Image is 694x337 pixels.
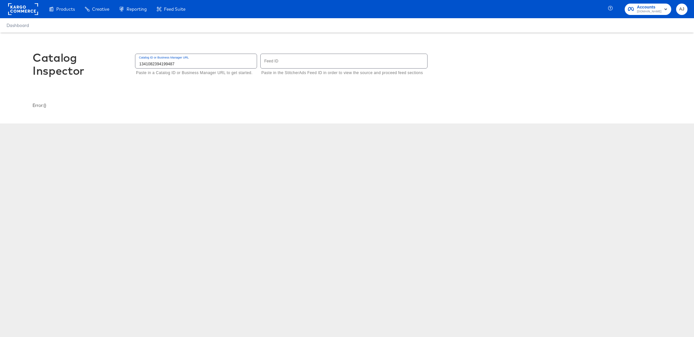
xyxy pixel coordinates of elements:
div: Error: {} [33,102,661,109]
span: AJ [679,6,685,13]
span: Creative [92,6,109,12]
span: [DOMAIN_NAME] [637,9,661,14]
div: Catalog Inspector [33,51,130,77]
span: Feed Suite [164,6,185,12]
button: AJ [676,4,687,15]
span: Reporting [127,6,147,12]
a: Dashboard [7,23,29,28]
button: Accounts[DOMAIN_NAME] [625,4,671,15]
p: Paste in a Catalog ID or Business Manager URL to get started. [136,70,252,76]
span: Accounts [637,4,661,11]
p: Paste in the StitcherAds Feed ID in order to view the source and proceed feed sections [261,70,423,76]
span: Products [56,6,75,12]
